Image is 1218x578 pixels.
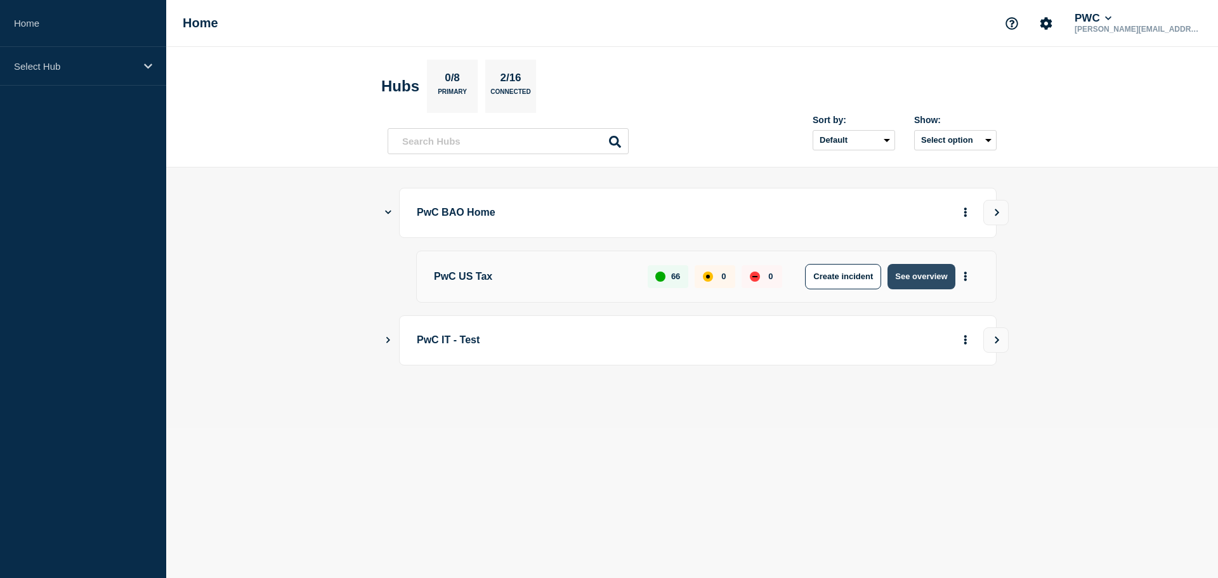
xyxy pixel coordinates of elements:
[655,272,665,282] div: up
[813,115,895,125] div: Sort by:
[999,10,1025,37] button: Support
[434,264,633,289] p: PwC US Tax
[957,265,974,288] button: More actions
[703,272,713,282] div: affected
[417,201,768,225] p: PwC BAO Home
[671,272,680,281] p: 66
[381,77,419,95] h2: Hubs
[750,272,760,282] div: down
[768,272,773,281] p: 0
[14,61,136,72] p: Select Hub
[388,128,629,154] input: Search Hubs
[1072,12,1114,25] button: PWC
[417,329,768,352] p: PwC IT - Test
[887,264,955,289] button: See overview
[1033,10,1059,37] button: Account settings
[438,88,467,102] p: Primary
[914,130,997,150] button: Select option
[914,115,997,125] div: Show:
[721,272,726,281] p: 0
[983,200,1009,225] button: View
[385,336,391,345] button: Show Connected Hubs
[440,72,465,88] p: 0/8
[957,329,974,352] button: More actions
[805,264,881,289] button: Create incident
[490,88,530,102] p: Connected
[183,16,218,30] h1: Home
[957,201,974,225] button: More actions
[813,130,895,150] select: Sort by
[385,208,391,218] button: Show Connected Hubs
[495,72,526,88] p: 2/16
[1072,25,1204,34] p: [PERSON_NAME][EMAIL_ADDRESS][PERSON_NAME][DOMAIN_NAME]
[983,327,1009,353] button: View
